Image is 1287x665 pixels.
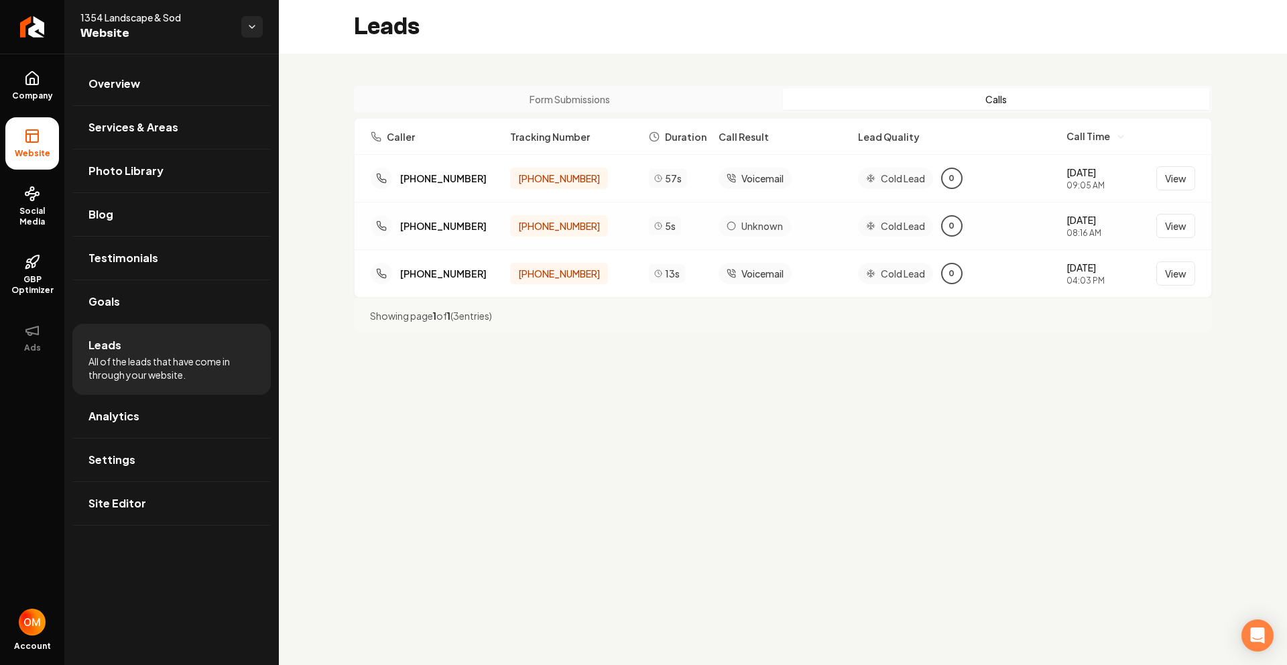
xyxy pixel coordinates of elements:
span: Website [80,24,231,43]
span: Services & Areas [88,119,178,135]
div: Lead Quality [858,130,1056,143]
div: [DATE] [1066,213,1101,227]
span: 0 [948,268,955,279]
span: All of the leads that have come in through your website. [88,355,255,381]
span: Showing page [370,310,433,322]
h2: Leads [354,13,420,40]
button: View [1156,214,1195,238]
span: [PHONE_NUMBER] [518,267,600,280]
a: Site Editor [72,482,271,525]
button: View [1156,261,1195,286]
span: Company [7,90,58,101]
span: Photo Library [88,163,164,179]
a: Testimonials [72,237,271,280]
span: Website [9,148,56,159]
a: Analytics [72,395,271,438]
a: Photo Library [72,149,271,192]
img: Omar Molai [19,609,46,636]
div: [PHONE_NUMBER] [400,172,487,185]
span: Settings [88,452,135,468]
span: Unknown [741,219,783,233]
div: Open Intercom Messenger [1241,619,1274,652]
span: Leads [88,337,121,353]
div: [DATE] [1066,261,1105,274]
span: Duration [665,130,707,143]
div: [PHONE_NUMBER] [400,267,487,280]
a: Overview [72,62,271,105]
span: Overview [88,76,140,92]
div: [PHONE_NUMBER] [400,219,487,233]
span: Ads [19,343,46,353]
a: Company [5,60,59,112]
button: Call Time [1066,129,1126,143]
span: 57s [665,172,682,185]
div: Tracking Number [510,130,639,143]
a: GBP Optimizer [5,243,59,306]
span: Goals [88,294,120,310]
span: [PHONE_NUMBER] [518,219,600,233]
span: 5s [665,219,676,233]
div: [DATE] [1066,166,1105,179]
a: Blog [72,193,271,236]
span: 0 [948,221,955,231]
span: of [436,310,447,322]
span: [PHONE_NUMBER] [518,172,600,185]
span: 1 [433,310,436,322]
span: Testimonials [88,250,158,266]
span: Voicemail [741,172,784,185]
span: 1 [447,310,450,322]
span: ( 3 entries) [450,310,492,322]
span: 0 [948,173,955,184]
span: Blog [88,206,113,223]
span: GBP Optimizer [5,274,59,296]
div: Call Result [719,130,847,143]
span: Call Time [1066,129,1110,143]
button: Form Submissions [357,88,783,110]
img: Rebolt Logo [20,16,45,38]
span: Analytics [88,408,139,424]
div: 09:05 AM [1066,180,1105,191]
a: Services & Areas [72,106,271,149]
span: 1354 Landscape & Sod [80,11,231,24]
span: 13s [665,267,680,280]
button: View [1156,166,1195,190]
span: Cold Lead [881,172,925,185]
span: Voicemail [741,267,784,280]
div: 08:16 AM [1066,228,1101,239]
span: Social Media [5,206,59,227]
span: Site Editor [88,495,146,511]
a: Settings [72,438,271,481]
span: Cold Lead [881,267,925,280]
a: Social Media [5,175,59,238]
span: Cold Lead [881,219,925,233]
span: Account [14,641,51,652]
a: Goals [72,280,271,323]
button: Ads [5,312,59,364]
span: Caller [387,130,415,143]
button: Calls [783,88,1209,110]
div: 04:03 PM [1066,276,1105,286]
button: Open user button [19,609,46,636]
